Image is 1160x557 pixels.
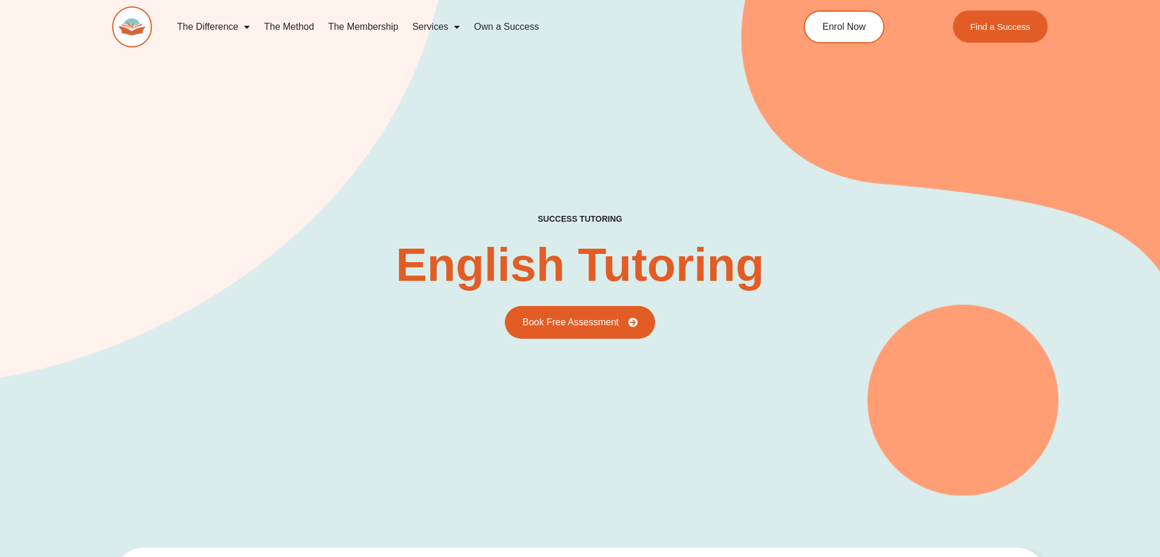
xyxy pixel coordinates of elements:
[522,318,619,327] span: Book Free Assessment
[170,13,751,40] nav: Menu
[321,13,405,40] a: The Membership
[804,11,884,43] a: Enrol Now
[467,13,546,40] a: Own a Success
[970,22,1031,31] span: Find a Success
[953,11,1048,43] a: Find a Success
[257,13,321,40] a: The Method
[405,13,467,40] a: Services
[538,214,622,224] h2: success tutoring
[822,22,866,32] span: Enrol Now
[170,13,257,40] a: The Difference
[396,242,765,288] h2: English Tutoring
[505,306,655,339] a: Book Free Assessment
